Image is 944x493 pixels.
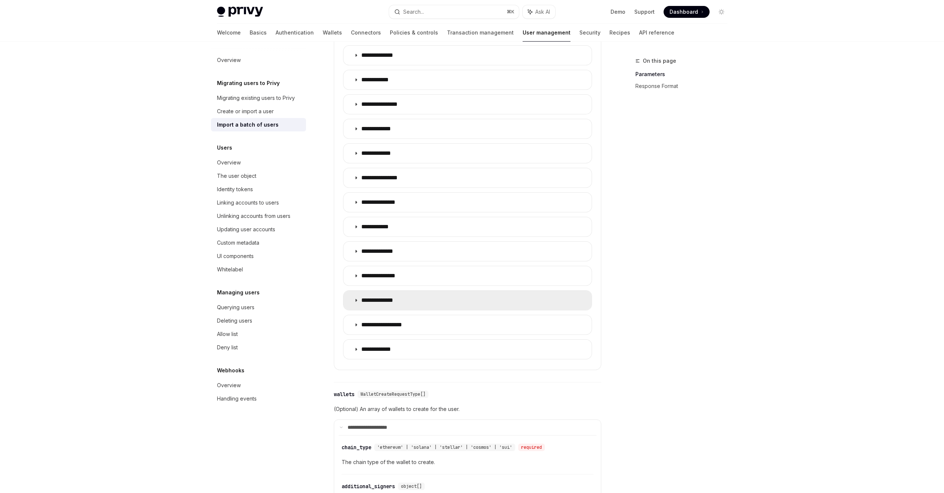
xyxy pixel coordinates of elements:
a: Unlinking accounts from users [211,209,306,223]
button: Ask AI [523,5,555,19]
a: User management [523,24,570,42]
span: Dashboard [670,8,698,16]
a: Basics [250,24,267,42]
div: Deny list [217,343,238,352]
span: (Optional) An array of wallets to create for the user. [334,405,601,414]
a: Parameters [635,68,733,80]
div: chain_type [342,444,371,451]
span: ⌘ K [507,9,514,15]
span: Ask AI [535,8,550,16]
a: Handling events [211,392,306,405]
span: On this page [643,56,676,65]
a: Identity tokens [211,183,306,196]
a: Overview [211,53,306,67]
div: Allow list [217,330,238,339]
a: Connectors [351,24,381,42]
a: Demo [611,8,625,16]
div: Import a batch of users [217,120,279,129]
h5: Managing users [217,288,260,297]
div: Overview [217,381,241,390]
h5: Migrating users to Privy [217,79,280,88]
div: Updating user accounts [217,225,275,234]
a: Overview [211,156,306,169]
img: light logo [217,7,263,17]
h5: Webhooks [217,366,244,375]
a: Linking accounts to users [211,196,306,209]
a: Deleting users [211,314,306,327]
a: Wallets [323,24,342,42]
div: Unlinking accounts from users [217,212,290,221]
div: Search... [403,7,424,16]
div: Custom metadata [217,238,259,247]
div: Querying users [217,303,254,312]
div: Handling events [217,394,257,403]
span: The chain type of the wallet to create. [342,458,593,467]
div: required [518,444,545,451]
a: Support [634,8,655,16]
a: Security [579,24,601,42]
a: Import a batch of users [211,118,306,131]
a: Overview [211,379,306,392]
a: UI components [211,249,306,263]
a: Authentication [276,24,314,42]
h5: Users [217,143,232,152]
a: Recipes [609,24,630,42]
div: Overview [217,56,241,65]
a: Transaction management [447,24,514,42]
a: Create or import a user [211,105,306,118]
div: additional_signers [342,483,395,490]
a: Custom metadata [211,236,306,249]
a: Deny list [211,341,306,354]
button: Toggle dark mode [716,6,727,18]
button: Search...⌘K [389,5,519,19]
div: The user object [217,172,256,180]
a: Dashboard [664,6,710,18]
div: wallets [334,391,355,398]
div: UI components [217,252,254,261]
a: Updating user accounts [211,223,306,236]
div: Linking accounts to users [217,198,279,207]
a: Response Format [635,80,733,92]
div: Deleting users [217,316,252,325]
a: API reference [639,24,674,42]
span: WalletCreateRequestType[] [361,391,425,397]
a: Migrating existing users to Privy [211,91,306,105]
div: Migrating existing users to Privy [217,94,295,102]
a: Allow list [211,327,306,341]
a: Querying users [211,301,306,314]
span: 'ethereum' | 'solana' | 'stellar' | 'cosmos' | 'sui' [377,444,512,450]
a: Whitelabel [211,263,306,276]
a: Welcome [217,24,241,42]
div: Overview [217,158,241,167]
div: Whitelabel [217,265,243,274]
a: The user object [211,169,306,183]
a: Policies & controls [390,24,438,42]
div: Identity tokens [217,185,253,194]
span: object[] [401,483,422,489]
div: Create or import a user [217,107,274,116]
